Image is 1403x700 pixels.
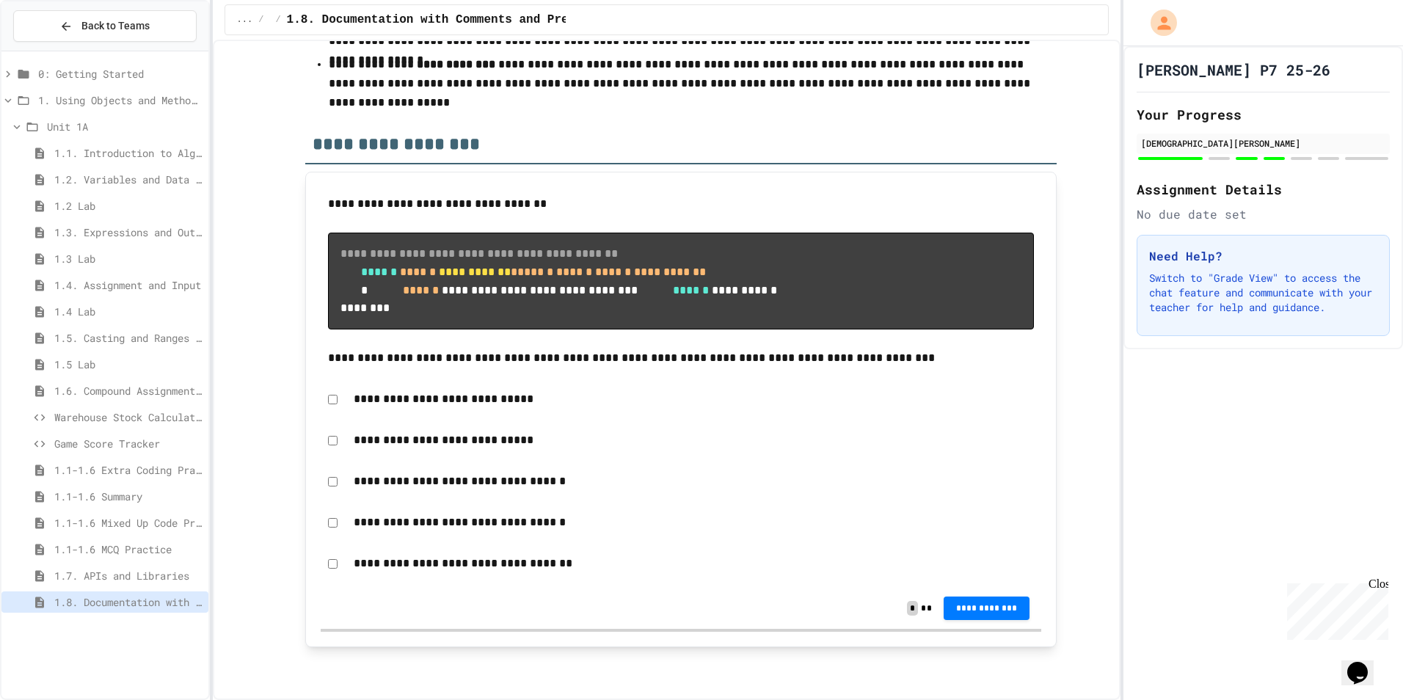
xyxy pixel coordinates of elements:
span: ... [237,14,253,26]
h1: [PERSON_NAME] P7 25-26 [1137,59,1330,80]
div: [DEMOGRAPHIC_DATA][PERSON_NAME] [1141,136,1385,150]
span: 1.5. Casting and Ranges of Values [54,330,203,346]
span: 1.1-1.6 Mixed Up Code Practice [54,515,203,531]
span: 1.3. Expressions and Output [New] [54,225,203,240]
div: My Account [1135,6,1181,40]
span: / [258,14,263,26]
span: Back to Teams [81,18,150,34]
span: 1.6. Compound Assignment Operators [54,383,203,398]
p: Switch to "Grade View" to access the chat feature and communicate with your teacher for help and ... [1149,271,1377,315]
span: 1.8. Documentation with Comments and Preconditions [54,594,203,610]
span: Game Score Tracker [54,436,203,451]
iframe: chat widget [1341,641,1388,685]
span: / [275,14,280,26]
span: 1.1-1.6 Summary [54,489,203,504]
span: 1.2 Lab [54,198,203,214]
h2: Your Progress [1137,104,1390,125]
h3: Need Help? [1149,247,1377,265]
span: 1.1-1.6 MCQ Practice [54,542,203,557]
span: 1. Using Objects and Methods [38,92,203,108]
h2: Assignment Details [1137,179,1390,200]
iframe: chat widget [1281,577,1388,640]
button: Back to Teams [13,10,197,42]
span: 1.4 Lab [54,304,203,319]
span: Unit 1A [47,119,203,134]
span: 1.3 Lab [54,251,203,266]
span: 1.5 Lab [54,357,203,372]
span: 1.4. Assignment and Input [54,277,203,293]
div: Chat with us now!Close [6,6,101,93]
div: No due date set [1137,205,1390,223]
span: Warehouse Stock Calculator [54,409,203,425]
span: 1.1. Introduction to Algorithms, Programming, and Compilers [54,145,203,161]
span: 1.7. APIs and Libraries [54,568,203,583]
span: 1.1-1.6 Extra Coding Practice [54,462,203,478]
span: 0: Getting Started [38,66,203,81]
span: 1.8. Documentation with Comments and Preconditions [287,11,639,29]
span: 1.2. Variables and Data Types [54,172,203,187]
